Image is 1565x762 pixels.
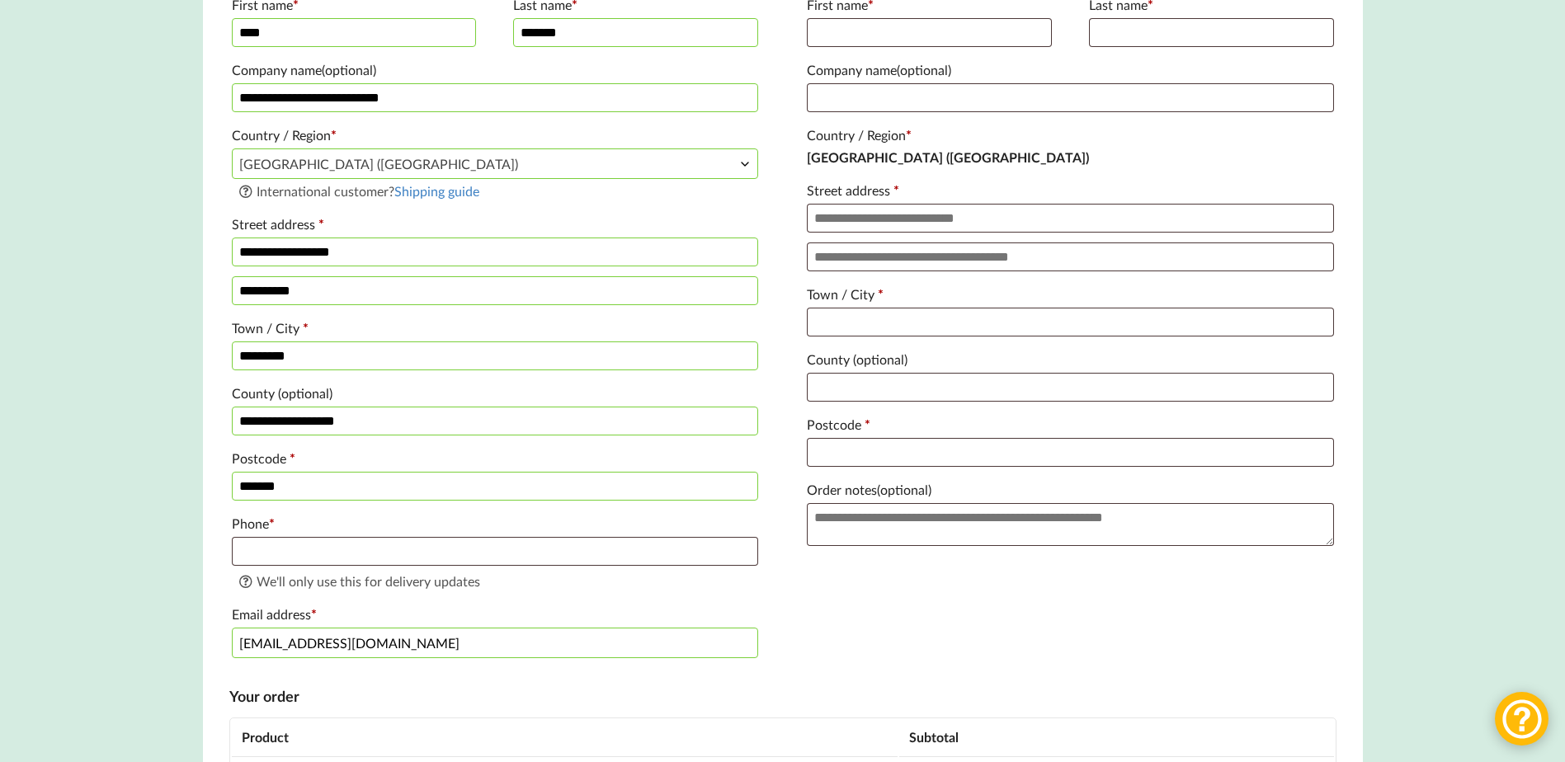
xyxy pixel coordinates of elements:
div: We'll only use this for delivery updates [238,572,752,591]
span: United Kingdom (UK) [233,149,757,178]
div: International customer? [238,182,752,201]
label: Company name [232,57,758,83]
span: (optional) [278,385,332,401]
th: Product [232,720,898,755]
label: Street address [807,177,1333,204]
label: Country / Region [232,122,758,148]
label: Phone [232,510,758,537]
span: (optional) [877,482,931,497]
label: Order notes [807,477,1333,503]
a: Shipping guide [394,183,479,199]
label: Town / City [232,315,758,341]
label: Postcode [232,445,758,472]
th: Subtotal [899,720,1333,755]
span: Country / Region [232,148,758,179]
label: Country / Region [807,122,1333,148]
label: Email address [232,601,758,628]
label: Company name [807,57,1333,83]
span: (optional) [322,62,376,78]
h3: Your order [229,687,1336,706]
label: Town / City [807,281,1333,308]
label: Postcode [807,412,1333,438]
span: (optional) [853,351,907,367]
label: County [232,380,758,407]
span: (optional) [897,62,951,78]
label: Street address [232,211,758,238]
label: County [807,346,1333,373]
strong: [GEOGRAPHIC_DATA] ([GEOGRAPHIC_DATA]) [807,149,1089,165]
